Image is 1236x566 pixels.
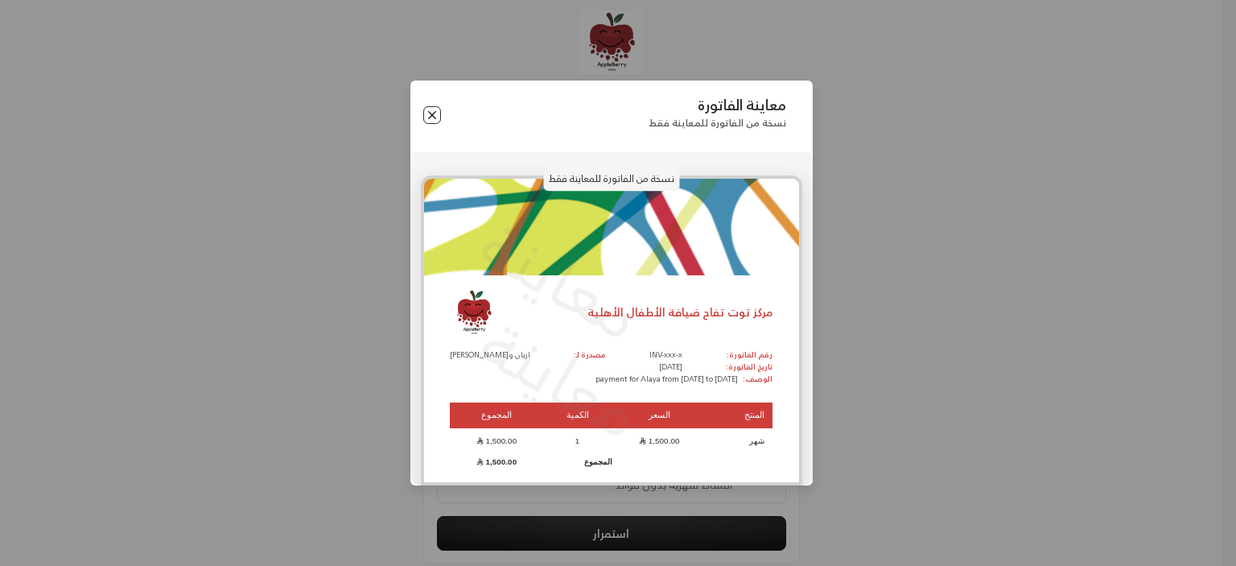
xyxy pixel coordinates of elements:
p: INV-xxx-x [649,349,682,361]
img: Logo [450,288,498,337]
td: المجموع [543,453,612,469]
p: مركز توت تفاح ضيافة الأطفال الأهلية [587,304,772,321]
p: معاينة [463,294,660,463]
td: شهر [706,430,772,452]
td: 1,500.00 [450,453,543,469]
img: apple-berry-header.png [424,179,799,275]
p: رقم الفاتورة: [726,349,772,361]
p: نسخة من الفاتورة للمعاينة فقط [543,165,679,191]
table: Products [450,401,772,472]
p: payment for Alaya from [DATE] to [DATE] [590,374,743,386]
p: [DATE] [649,361,682,374]
p: الوصف: [743,374,772,386]
th: السعر [612,403,706,429]
td: 1,500.00 [612,430,706,452]
p: تاريخ الفاتورة: [726,361,772,374]
p: معاينة [463,195,660,364]
p: اريان و[PERSON_NAME] [450,349,530,361]
button: Close [423,106,441,124]
p: نسخة من الفاتورة للمعاينة فقط [649,117,786,129]
p: معاينة الفاتورة [649,97,786,114]
th: المجموع [450,403,543,429]
th: المنتج [706,403,772,429]
td: 1,500.00 [450,430,543,452]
